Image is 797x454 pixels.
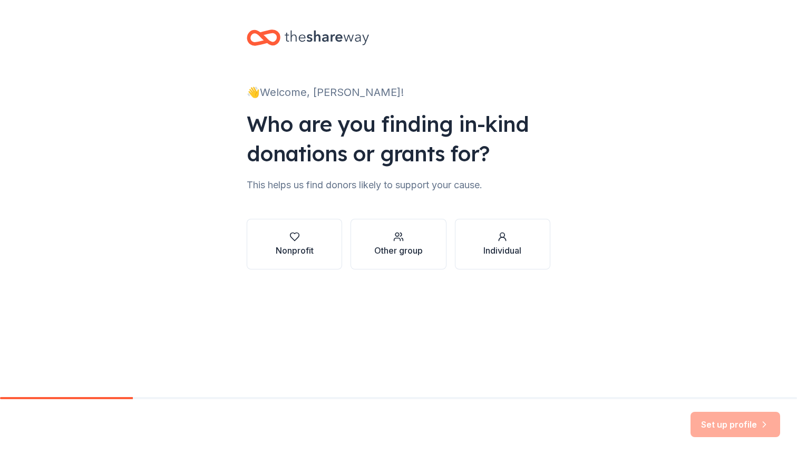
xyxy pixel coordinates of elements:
button: Individual [455,219,550,269]
div: This helps us find donors likely to support your cause. [247,177,550,194]
div: Other group [374,244,423,257]
div: 👋 Welcome, [PERSON_NAME]! [247,84,550,101]
button: Other group [351,219,446,269]
button: Nonprofit [247,219,342,269]
div: Nonprofit [276,244,314,257]
div: Individual [483,244,521,257]
div: Who are you finding in-kind donations or grants for? [247,109,550,168]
